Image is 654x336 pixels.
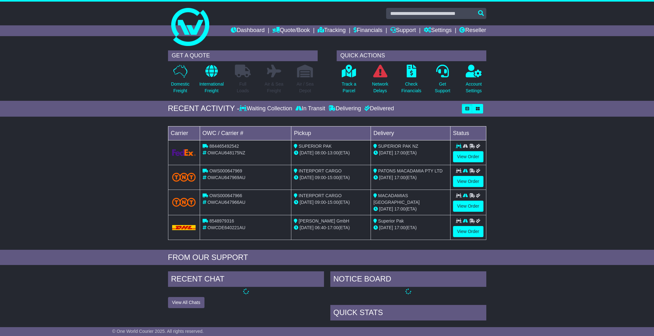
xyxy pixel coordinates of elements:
img: TNT_Domestic.png [172,173,196,181]
p: Domestic Freight [171,81,189,94]
div: GET A QUOTE [168,50,318,61]
div: In Transit [294,105,327,112]
span: [DATE] [379,206,393,211]
div: - (ETA) [294,174,368,181]
span: [DATE] [300,200,314,205]
span: SUPERIOR PAK NZ [378,144,418,149]
div: (ETA) [373,150,448,156]
span: [DATE] [379,225,393,230]
img: DHL.png [172,225,196,230]
div: (ETA) [373,224,448,231]
span: 06:40 [315,225,326,230]
div: - (ETA) [294,150,368,156]
span: 15:00 [327,175,339,180]
p: Account Settings [466,81,482,94]
span: OWCAU648175NZ [207,150,245,155]
a: Track aParcel [341,64,357,98]
span: 09:00 [315,200,326,205]
span: OWCAU647969AU [207,175,245,180]
a: CheckFinancials [401,64,422,98]
p: Full Loads [235,81,251,94]
span: 15:00 [327,200,339,205]
p: Air & Sea Freight [265,81,283,94]
a: View Order [453,151,483,162]
span: [DATE] [379,150,393,155]
span: SUPERIOR PAK [299,144,332,149]
span: 17:00 [394,225,405,230]
span: [DATE] [379,175,393,180]
a: Reseller [459,25,486,36]
span: 17:00 [394,175,405,180]
a: Financials [353,25,382,36]
a: View Order [453,226,483,237]
span: OWCDE640221AU [207,225,245,230]
span: [PERSON_NAME] GmbH [299,218,349,223]
span: 17:00 [394,150,405,155]
p: Check Financials [401,81,421,94]
a: GetSupport [434,64,450,98]
div: Delivering [327,105,363,112]
a: View Order [453,176,483,187]
a: Dashboard [231,25,265,36]
span: © One World Courier 2025. All rights reserved. [112,329,204,334]
span: 08:00 [315,150,326,155]
div: QUICK ACTIONS [337,50,486,61]
a: Support [390,25,416,36]
span: Superior Pak [378,218,404,223]
td: Carrier [168,126,200,140]
td: Pickup [291,126,371,140]
a: Tracking [318,25,346,36]
span: OWCAU647966AU [207,200,245,205]
span: INTERPORT CARGO [299,193,342,198]
p: Track a Parcel [342,81,356,94]
div: (ETA) [373,174,448,181]
span: MACADAMIAS [GEOGRAPHIC_DATA] [373,193,420,205]
td: OWC / Carrier # [200,126,291,140]
button: View All Chats [168,297,204,308]
div: Delivered [363,105,394,112]
span: PATONS MACADAMIA PTY LTD [378,168,443,173]
p: Network Delays [372,81,388,94]
div: NOTICE BOARD [330,271,486,288]
a: NetworkDelays [372,64,388,98]
a: Quote/Book [272,25,310,36]
td: Delivery [371,126,450,140]
span: OWS000647966 [209,193,242,198]
a: InternationalFreight [199,64,224,98]
span: 17:00 [394,206,405,211]
span: 8548979316 [209,218,234,223]
span: 884465492542 [209,144,239,149]
div: RECENT CHAT [168,271,324,288]
td: Status [450,126,486,140]
span: 13:00 [327,150,339,155]
div: Waiting Collection [239,105,294,112]
div: - (ETA) [294,199,368,206]
span: OWS000647969 [209,168,242,173]
div: (ETA) [373,206,448,212]
span: INTERPORT CARGO [299,168,342,173]
img: GetCarrierServiceLogo [172,149,196,156]
div: - (ETA) [294,224,368,231]
a: View Order [453,201,483,212]
span: [DATE] [300,175,314,180]
a: DomesticFreight [171,64,190,98]
a: Settings [424,25,452,36]
div: RECENT ACTIVITY - [168,104,240,113]
a: AccountSettings [465,64,482,98]
img: TNT_Domestic.png [172,198,196,206]
span: 17:00 [327,225,339,230]
p: Air / Sea Depot [297,81,314,94]
p: Get Support [435,81,450,94]
span: [DATE] [300,225,314,230]
p: International Freight [199,81,224,94]
span: 09:00 [315,175,326,180]
div: Quick Stats [330,305,486,322]
div: FROM OUR SUPPORT [168,253,486,262]
span: [DATE] [300,150,314,155]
